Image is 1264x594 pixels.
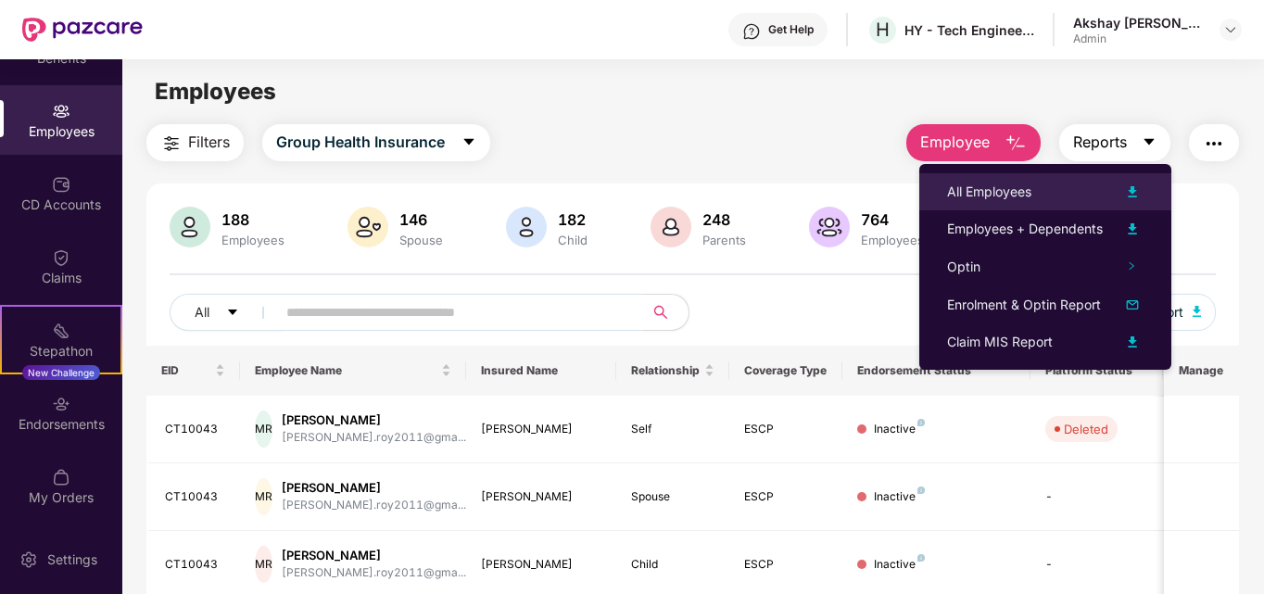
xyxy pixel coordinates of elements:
img: svg+xml;base64,PHN2ZyBpZD0iRHJvcGRvd24tMzJ4MzIiIHhtbG5zPSJodHRwOi8vd3d3LnczLm9yZy8yMDAwL3N2ZyIgd2... [1223,22,1238,37]
div: CT10043 [165,421,226,438]
div: Admin [1073,32,1203,46]
button: Allcaret-down [170,294,283,331]
img: svg+xml;base64,PHN2ZyB4bWxucz0iaHR0cDovL3d3dy53My5vcmcvMjAwMC9zdmciIHhtbG5zOnhsaW5rPSJodHRwOi8vd3... [1193,306,1202,317]
button: Reportscaret-down [1059,124,1170,161]
div: Child [631,556,714,574]
span: Group Health Insurance [276,131,445,154]
div: Parents [699,233,750,247]
span: Optin [947,259,980,274]
span: Employees [155,78,276,105]
div: Inactive [874,488,925,506]
th: Coverage Type [729,346,842,396]
div: Enrolment & Optin Report [947,295,1101,315]
div: HY - Tech Engineers Limited [904,21,1034,39]
div: Employees + Dependents [947,219,1103,239]
div: All Employees [947,182,1031,202]
span: caret-down [461,134,476,151]
div: Spouse [396,233,447,247]
span: right [1127,261,1136,271]
div: [PERSON_NAME] [481,556,602,574]
img: svg+xml;base64,PHN2ZyBpZD0iRW5kb3JzZW1lbnRzIiB4bWxucz0iaHR0cDovL3d3dy53My5vcmcvMjAwMC9zdmciIHdpZH... [52,395,70,413]
div: [PERSON_NAME] [282,547,466,564]
img: svg+xml;base64,PHN2ZyB4bWxucz0iaHR0cDovL3d3dy53My5vcmcvMjAwMC9zdmciIHdpZHRoPSI4IiBoZWlnaHQ9IjgiIH... [917,487,925,494]
img: svg+xml;base64,PHN2ZyBpZD0iU2V0dGluZy0yMHgyMCIgeG1sbnM9Imh0dHA6Ly93d3cudzMub3JnLzIwMDAvc3ZnIiB3aW... [19,550,38,569]
img: svg+xml;base64,PHN2ZyBpZD0iQ0RfQWNjb3VudHMiIGRhdGEtbmFtZT0iQ0QgQWNjb3VudHMiIHhtbG5zPSJodHRwOi8vd3... [52,175,70,194]
div: Self [631,421,714,438]
img: svg+xml;base64,PHN2ZyB4bWxucz0iaHR0cDovL3d3dy53My5vcmcvMjAwMC9zdmciIHhtbG5zOnhsaW5rPSJodHRwOi8vd3... [1121,218,1144,240]
th: Employee Name [240,346,466,396]
div: MR [255,546,272,583]
span: Filters [188,131,230,154]
span: Reports [1073,131,1127,154]
div: Get Help [768,22,814,37]
span: All [195,302,209,322]
div: ESCP [744,488,828,506]
img: svg+xml;base64,PHN2ZyB4bWxucz0iaHR0cDovL3d3dy53My5vcmcvMjAwMC9zdmciIHdpZHRoPSI4IiBoZWlnaHQ9IjgiIH... [917,419,925,426]
div: ESCP [744,421,828,438]
span: search [643,305,679,320]
span: caret-down [1142,134,1157,151]
div: [PERSON_NAME].roy2011@gma... [282,497,466,514]
div: Inactive [874,421,925,438]
th: Insured Name [466,346,617,396]
img: svg+xml;base64,PHN2ZyB4bWxucz0iaHR0cDovL3d3dy53My5vcmcvMjAwMC9zdmciIHhtbG5zOnhsaW5rPSJodHRwOi8vd3... [1121,181,1144,203]
span: EID [161,363,212,378]
button: Employee [906,124,1041,161]
button: Group Health Insurancecaret-down [262,124,490,161]
span: Relationship [631,363,701,378]
div: [PERSON_NAME] [282,479,466,497]
div: 182 [554,210,591,229]
img: svg+xml;base64,PHN2ZyB4bWxucz0iaHR0cDovL3d3dy53My5vcmcvMjAwMC9zdmciIHhtbG5zOnhsaW5rPSJodHRwOi8vd3... [348,207,388,247]
div: ESCP [744,556,828,574]
img: New Pazcare Logo [22,18,143,42]
div: 764 [857,210,1005,229]
span: Employee [920,131,990,154]
div: Inactive [874,556,925,574]
button: search [643,294,689,331]
div: Employees+dependents [857,233,1005,247]
img: svg+xml;base64,PHN2ZyB4bWxucz0iaHR0cDovL3d3dy53My5vcmcvMjAwMC9zdmciIHhtbG5zOnhsaW5rPSJodHRwOi8vd3... [651,207,691,247]
span: caret-down [226,306,239,321]
img: svg+xml;base64,PHN2ZyBpZD0iTXlfT3JkZXJzIiBkYXRhLW5hbWU9Ik15IE9yZGVycyIgeG1sbnM9Imh0dHA6Ly93d3cudz... [52,468,70,487]
div: 188 [218,210,288,229]
div: Stepathon [2,342,120,360]
div: Child [554,233,591,247]
div: Deleted [1064,420,1108,438]
td: - [1030,463,1162,531]
th: Relationship [616,346,729,396]
img: svg+xml;base64,PHN2ZyB4bWxucz0iaHR0cDovL3d3dy53My5vcmcvMjAwMC9zdmciIHdpZHRoPSIyNCIgaGVpZ2h0PSIyNC... [160,133,183,155]
div: CT10043 [165,488,226,506]
img: svg+xml;base64,PHN2ZyB4bWxucz0iaHR0cDovL3d3dy53My5vcmcvMjAwMC9zdmciIHdpZHRoPSIyMSIgaGVpZ2h0PSIyMC... [52,322,70,340]
img: svg+xml;base64,PHN2ZyBpZD0iRW1wbG95ZWVzIiB4bWxucz0iaHR0cDovL3d3dy53My5vcmcvMjAwMC9zdmciIHdpZHRoPS... [52,102,70,120]
th: Manage [1164,346,1239,396]
div: [PERSON_NAME] [481,488,602,506]
div: Akshay [PERSON_NAME] [1073,14,1203,32]
img: svg+xml;base64,PHN2ZyB4bWxucz0iaHR0cDovL3d3dy53My5vcmcvMjAwMC9zdmciIHdpZHRoPSIyNCIgaGVpZ2h0PSIyNC... [1203,133,1225,155]
img: svg+xml;base64,PHN2ZyB4bWxucz0iaHR0cDovL3d3dy53My5vcmcvMjAwMC9zdmciIHhtbG5zOnhsaW5rPSJodHRwOi8vd3... [809,207,850,247]
img: svg+xml;base64,PHN2ZyB4bWxucz0iaHR0cDovL3d3dy53My5vcmcvMjAwMC9zdmciIHhtbG5zOnhsaW5rPSJodHRwOi8vd3... [1121,331,1144,353]
div: Endorsement Status [857,363,1016,378]
div: MR [255,411,272,448]
div: Settings [42,550,103,569]
div: [PERSON_NAME] [282,411,466,429]
img: svg+xml;base64,PHN2ZyB4bWxucz0iaHR0cDovL3d3dy53My5vcmcvMjAwMC9zdmciIHhtbG5zOnhsaW5rPSJodHRwOi8vd3... [1005,133,1027,155]
div: Spouse [631,488,714,506]
div: CT10043 [165,556,226,574]
div: 248 [699,210,750,229]
img: svg+xml;base64,PHN2ZyB4bWxucz0iaHR0cDovL3d3dy53My5vcmcvMjAwMC9zdmciIHhtbG5zOnhsaW5rPSJodHRwOi8vd3... [506,207,547,247]
button: Filters [146,124,244,161]
div: MR [255,478,272,515]
img: svg+xml;base64,PHN2ZyB4bWxucz0iaHR0cDovL3d3dy53My5vcmcvMjAwMC9zdmciIHhtbG5zOnhsaW5rPSJodHRwOi8vd3... [1121,294,1144,316]
img: svg+xml;base64,PHN2ZyBpZD0iSGVscC0zMngzMiIgeG1sbnM9Imh0dHA6Ly93d3cudzMub3JnLzIwMDAvc3ZnIiB3aWR0aD... [742,22,761,41]
div: Claim MIS Report [947,332,1053,352]
div: 146 [396,210,447,229]
div: Employees [218,233,288,247]
th: EID [146,346,241,396]
div: [PERSON_NAME].roy2011@gma... [282,564,466,582]
div: New Challenge [22,365,100,380]
span: Employee Name [255,363,437,378]
div: [PERSON_NAME].roy2011@gma... [282,429,466,447]
span: H [876,19,890,41]
div: [PERSON_NAME] [481,421,602,438]
img: svg+xml;base64,PHN2ZyB4bWxucz0iaHR0cDovL3d3dy53My5vcmcvMjAwMC9zdmciIHdpZHRoPSI4IiBoZWlnaHQ9IjgiIH... [917,554,925,562]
